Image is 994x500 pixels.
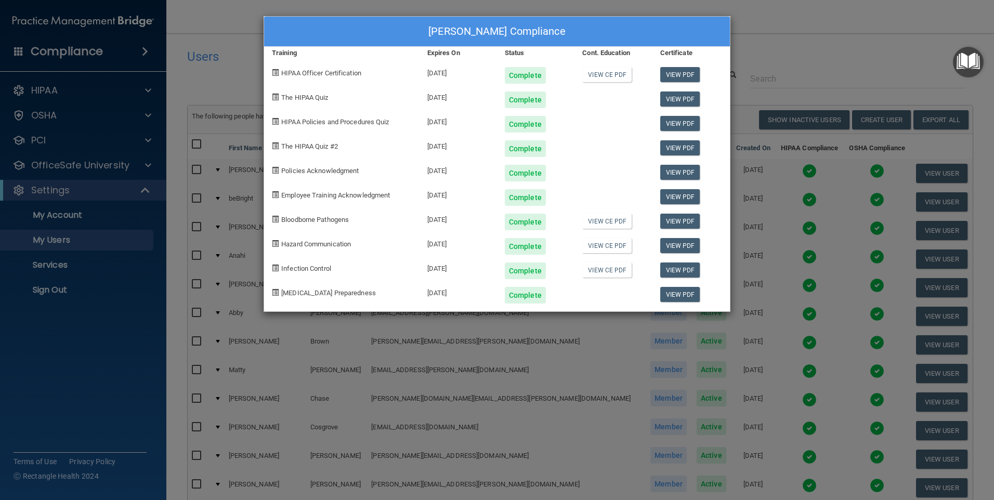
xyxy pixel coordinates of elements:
div: Status [497,47,574,59]
span: The HIPAA Quiz #2 [281,142,338,150]
div: [DATE] [420,230,497,255]
a: View CE PDF [582,262,632,278]
a: View PDF [660,91,700,107]
a: View PDF [660,214,700,229]
a: View PDF [660,67,700,82]
div: Complete [505,214,546,230]
div: Complete [505,91,546,108]
div: Complete [505,238,546,255]
div: [DATE] [420,133,497,157]
div: [DATE] [420,181,497,206]
a: View CE PDF [582,238,632,253]
div: [DATE] [420,206,497,230]
a: View PDF [660,287,700,302]
span: [MEDICAL_DATA] Preparedness [281,289,376,297]
div: Complete [505,165,546,181]
div: [DATE] [420,279,497,304]
div: [DATE] [420,59,497,84]
span: Bloodborne Pathogens [281,216,349,223]
a: View CE PDF [582,67,632,82]
div: Complete [505,262,546,279]
span: Hazard Communication [281,240,351,248]
div: Complete [505,116,546,133]
div: Training [264,47,420,59]
a: View PDF [660,238,700,253]
span: Employee Training Acknowledgment [281,191,390,199]
div: Complete [505,189,546,206]
a: View PDF [660,140,700,155]
a: View PDF [660,116,700,131]
span: Policies Acknowledgment [281,167,359,175]
div: Cont. Education [574,47,652,59]
div: [PERSON_NAME] Compliance [264,17,730,47]
span: HIPAA Officer Certification [281,69,361,77]
div: Expires On [420,47,497,59]
span: The HIPAA Quiz [281,94,328,101]
div: [DATE] [420,157,497,181]
div: Certificate [652,47,730,59]
a: View PDF [660,262,700,278]
span: HIPAA Policies and Procedures Quiz [281,118,389,126]
div: [DATE] [420,84,497,108]
div: Complete [505,140,546,157]
div: Complete [505,287,546,304]
div: [DATE] [420,108,497,133]
div: Complete [505,67,546,84]
a: View PDF [660,165,700,180]
span: Infection Control [281,265,331,272]
a: View PDF [660,189,700,204]
a: View CE PDF [582,214,632,229]
button: Open Resource Center [953,47,984,77]
div: [DATE] [420,255,497,279]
